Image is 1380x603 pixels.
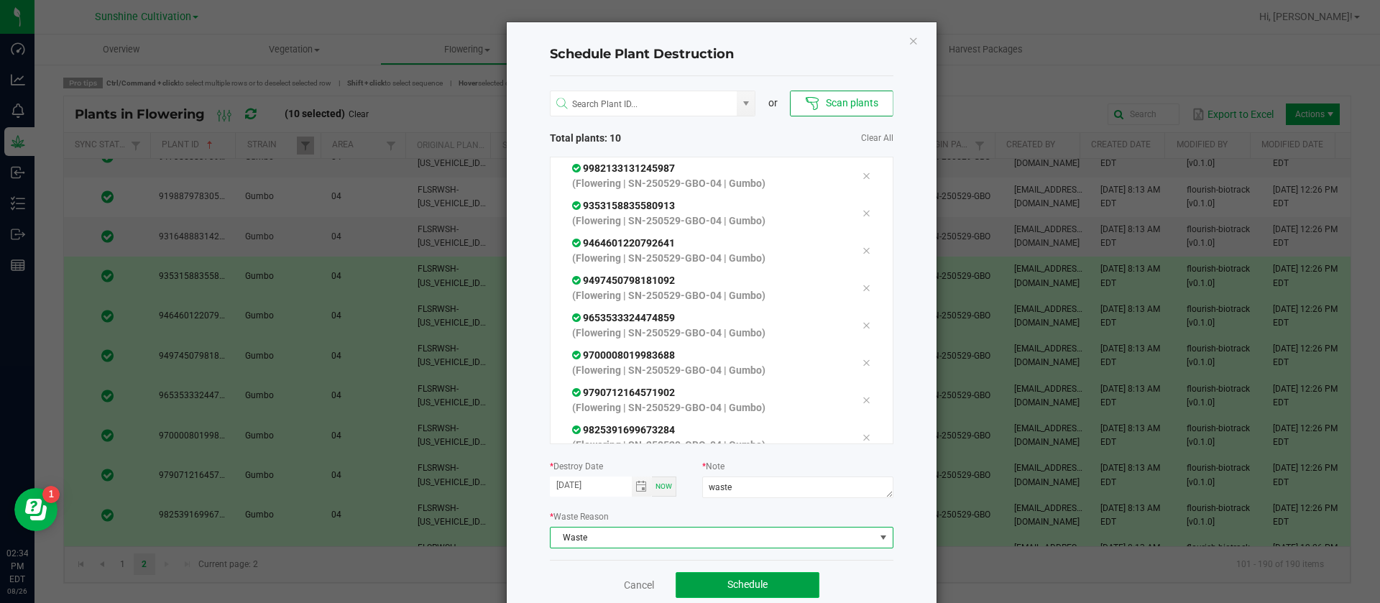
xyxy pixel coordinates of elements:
span: 9464601220792641 [572,237,675,249]
div: Remove tag [851,205,881,222]
span: 9790712164571902 [572,387,675,398]
div: Remove tag [851,242,881,259]
span: In Sync [572,387,583,398]
label: Waste Reason [550,510,609,523]
span: Waste [551,528,875,548]
p: (Flowering | SN-250529-GBO-04 | Gumbo) [572,288,841,303]
div: Remove tag [851,280,881,297]
input: Date [550,477,632,494]
span: 9353158835580913 [572,200,675,211]
span: 9825391699673284 [572,424,675,436]
span: Total plants: 10 [550,131,722,146]
span: In Sync [572,349,583,361]
span: Schedule [727,579,768,590]
div: Remove tag [851,429,881,446]
input: NO DATA FOUND [551,91,737,117]
span: Now [655,482,672,490]
span: In Sync [572,162,583,174]
div: Remove tag [851,317,881,334]
div: Remove tag [851,167,881,185]
span: In Sync [572,312,583,323]
span: In Sync [572,200,583,211]
p: (Flowering | SN-250529-GBO-04 | Gumbo) [572,176,841,191]
button: Close [908,32,919,49]
p: (Flowering | SN-250529-GBO-04 | Gumbo) [572,251,841,266]
div: Remove tag [851,354,881,372]
span: 9700008019983688 [572,349,675,361]
label: Note [702,460,724,473]
iframe: Resource center [14,488,57,531]
label: Destroy Date [550,460,603,473]
span: 9497450798181092 [572,275,675,286]
iframe: Resource center unread badge [42,486,60,503]
h4: Schedule Plant Destruction [550,45,893,64]
span: 9982133131245987 [572,162,675,174]
button: Scan plants [790,91,893,116]
p: (Flowering | SN-250529-GBO-04 | Gumbo) [572,438,841,453]
span: In Sync [572,424,583,436]
span: Toggle calendar [632,477,653,497]
span: In Sync [572,275,583,286]
div: or [755,96,790,111]
p: (Flowering | SN-250529-GBO-04 | Gumbo) [572,363,841,378]
p: (Flowering | SN-250529-GBO-04 | Gumbo) [572,400,841,415]
span: 9653533324474859 [572,312,675,323]
p: (Flowering | SN-250529-GBO-04 | Gumbo) [572,326,841,341]
a: Clear All [861,132,893,144]
div: Remove tag [851,392,881,409]
a: Cancel [624,578,654,592]
button: Schedule [676,572,819,598]
p: (Flowering | SN-250529-GBO-04 | Gumbo) [572,213,841,229]
span: In Sync [572,237,583,249]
